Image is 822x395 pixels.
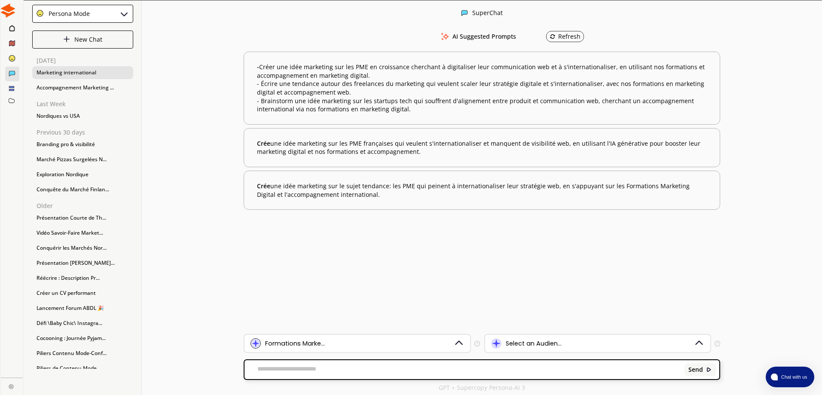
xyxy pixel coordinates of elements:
img: Close [36,9,44,17]
img: Close [461,9,468,16]
img: Close [9,384,14,389]
p: Last Week [37,101,133,107]
span: Crée [257,139,270,147]
img: Audience Icon [491,338,501,349]
span: Crée [257,182,270,190]
b: une idée marketing sur les PME françaises qui veulent s'internationaliser et manquent de visibili... [257,139,706,156]
b: Créer une idée marketing sur les PME en croissance cherchant à digitaliser leur communication web... [257,63,706,113]
img: logo_orange.svg [14,14,21,21]
a: Close [1,378,23,393]
div: Présentation [PERSON_NAME]... [32,257,133,269]
img: Tooltip Icon [474,341,480,346]
div: Présentation Courte de Th... [32,211,133,224]
span: - [257,63,259,71]
div: Lancement Forum ABDL 🎉 [32,302,133,315]
h3: AI Suggested Prompts [452,30,516,43]
p: [DATE] [37,57,133,64]
p: Older [37,202,133,209]
img: Close [63,36,70,43]
b: Send [688,366,703,373]
img: Brand Icon [251,338,261,349]
div: Exploration Nordique [32,168,133,181]
img: Close [119,9,129,19]
div: Nordiques vs USA [32,110,133,122]
div: Vidéo Savoir-Faire Market... [32,227,133,239]
img: Close [706,367,712,373]
div: Marché Pizzas Surgelées N... [32,153,133,166]
img: website_grey.svg [14,22,21,29]
b: une idée marketing sur le sujet tendance: les PME qui peinent à internationaliser leur stratégie ... [257,182,706,199]
div: Réécrire : Description Pr... [32,272,133,285]
div: Conquérir les Marchés Nor... [32,242,133,254]
div: Défi \Baby Chic\ Instagra... [32,317,133,330]
img: tab_domain_overview_orange.svg [35,50,42,57]
p: GPT + Supercopy Persona-AI 3 [439,384,525,391]
div: Créer un CV performant [32,287,133,300]
div: Accompagnement Marketing ... [32,81,133,94]
div: Formations Marke... [265,340,325,347]
img: AI Suggested Prompts [440,33,450,40]
div: Persona Mode [46,10,90,17]
div: SuperChat [472,9,503,18]
div: Select an Audien... [506,340,562,347]
img: Close [1,3,15,18]
button: atlas-launcher [766,367,814,387]
div: Conquête du Marché Finlan... [32,183,133,196]
div: Marketing international [32,66,133,79]
div: Branding pro & visibilité [32,138,133,151]
p: New Chat [74,36,102,43]
img: tab_keywords_by_traffic_grey.svg [98,50,104,57]
div: Domaine [44,51,66,56]
div: Cocooning : Journée Pyjam... [32,332,133,345]
img: Tooltip Icon [715,341,720,346]
p: Previous 30 days [37,129,133,136]
span: Chat with us [778,374,809,380]
img: Dropdown Icon [694,338,705,349]
div: Domaine: [URL] [22,22,64,29]
div: Piliers Contenu Mode-Conf... [32,347,133,360]
div: Mots-clés [107,51,131,56]
img: Dropdown Icon [453,338,464,349]
div: Piliers de Contenu Mode [32,362,133,375]
img: Refresh [550,34,556,40]
div: Refresh [550,33,581,40]
div: v 4.0.25 [24,14,42,21]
